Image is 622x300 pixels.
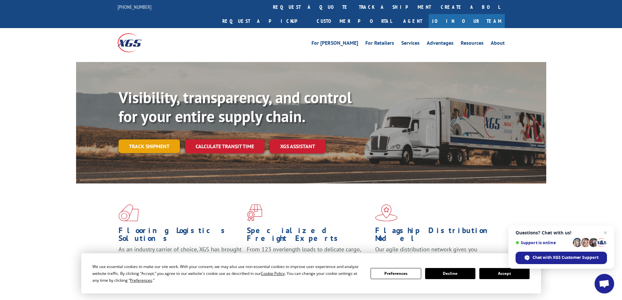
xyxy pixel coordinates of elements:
span: Cookie Policy [261,271,285,276]
div: We use essential cookies to make our site work. With your consent, we may also use non-essential ... [92,263,363,284]
a: Customer Portal [312,14,397,28]
a: About [491,40,505,48]
a: Agent [397,14,429,28]
a: [PHONE_NUMBER] [118,4,152,10]
div: Cookie Consent Prompt [81,253,541,293]
a: Join Our Team [429,14,505,28]
img: xgs-icon-flagship-distribution-model-red [375,204,398,221]
a: Services [401,40,420,48]
span: Chat with XGS Customer Support [533,255,598,261]
a: Resources [461,40,484,48]
span: Questions? Chat with us! [516,230,607,235]
a: Request a pickup [217,14,312,28]
button: Accept [479,268,530,279]
b: Visibility, transparency, and control for your entire supply chain. [119,87,352,126]
h1: Specialized Freight Experts [247,227,370,245]
a: Track shipment [119,139,180,153]
button: Preferences [371,268,421,279]
img: xgs-icon-total-supply-chain-intelligence-red [119,204,139,221]
h1: Flagship Distribution Model [375,227,499,245]
span: Preferences [130,277,152,283]
span: Support is online [516,240,570,245]
span: Chat with XGS Customer Support [516,252,607,264]
img: xgs-icon-focused-on-flooring-red [247,204,262,221]
a: For [PERSON_NAME] [311,40,358,48]
a: Advantages [427,40,454,48]
span: Our agile distribution network gives you nationwide inventory management on demand. [375,245,495,261]
a: Calculate transit time [185,139,264,153]
button: Decline [425,268,475,279]
a: XGS ASSISTANT [270,139,326,153]
span: As an industry carrier of choice, XGS has brought innovation and dedication to flooring logistics... [119,245,242,269]
a: For Retailers [365,40,394,48]
h1: Flooring Logistics Solutions [119,227,242,245]
a: Open chat [595,274,614,293]
p: From 123 overlength loads to delicate cargo, our experienced staff knows the best way to move you... [247,245,370,275]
